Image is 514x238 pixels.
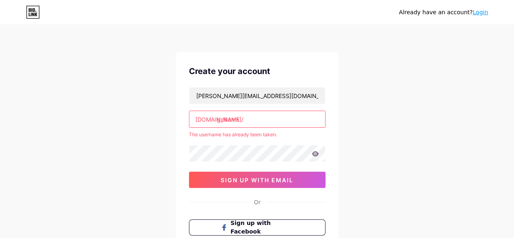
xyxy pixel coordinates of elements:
[230,219,293,236] span: Sign up with Facebook
[473,9,488,15] a: Login
[189,65,325,77] div: Create your account
[189,172,325,188] button: sign up with email
[189,131,325,138] div: The username has already been taken.
[189,87,325,104] input: Email
[254,198,260,206] div: Or
[221,177,293,183] span: sign up with email
[189,219,325,236] button: Sign up with Facebook
[399,8,488,17] div: Already have an account?
[195,115,243,124] div: [DOMAIN_NAME]/
[189,111,325,127] input: username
